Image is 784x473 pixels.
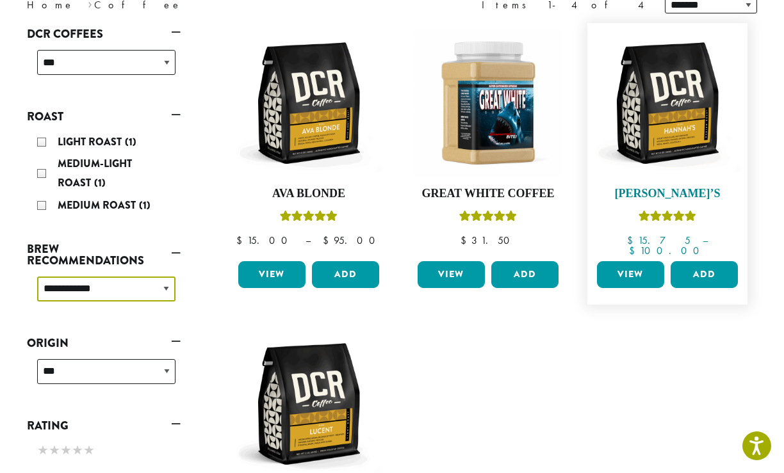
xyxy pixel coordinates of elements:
span: (1) [125,134,136,149]
span: Light Roast [58,134,125,149]
a: DCR Coffees [27,23,181,45]
span: $ [629,244,640,257]
h4: Great White Coffee [414,187,562,201]
a: Brew Recommendations [27,238,181,271]
a: Great White CoffeeRated 5.00 out of 5 $31.50 [414,29,562,256]
h4: [PERSON_NAME]’s [594,187,741,201]
bdi: 15.00 [236,234,293,247]
div: Rating [27,437,181,466]
h4: Ava Blonde [235,187,382,201]
img: Great_White_Ground_Espresso_2.png [414,29,562,177]
a: View [597,261,664,288]
div: Rated 5.00 out of 5 [459,209,517,228]
a: Origin [27,332,181,354]
span: ★ [49,441,60,460]
bdi: 31.50 [461,234,516,247]
div: DCR Coffees [27,45,181,90]
a: View [238,261,306,288]
div: Rated 5.00 out of 5 [280,209,338,228]
a: Rating [27,415,181,437]
button: Add [671,261,738,288]
bdi: 95.00 [323,234,381,247]
button: Add [312,261,379,288]
bdi: 100.00 [629,244,705,257]
div: Roast [27,127,181,222]
div: Origin [27,354,181,399]
span: Medium Roast [58,198,139,212]
span: $ [461,234,471,247]
span: ★ [60,441,72,460]
span: (1) [94,175,106,190]
a: Roast [27,106,181,127]
span: – [306,234,311,247]
bdi: 15.75 [627,234,690,247]
a: [PERSON_NAME]’sRated 5.00 out of 5 [594,29,741,256]
img: DCR-12oz-Hannahs-Stock-scaled.png [594,29,741,177]
div: Rated 5.00 out of 5 [639,209,696,228]
a: Ava BlondeRated 5.00 out of 5 [235,29,382,256]
span: (1) [139,198,151,212]
img: DCR-12oz-Ava-Blonde-Stock-scaled.png [235,29,382,177]
span: – [703,234,708,247]
span: $ [236,234,247,247]
button: Add [491,261,559,288]
span: ★ [83,441,95,460]
span: $ [323,234,334,247]
span: $ [627,234,638,247]
span: ★ [72,441,83,460]
div: Brew Recommendations [27,271,181,317]
a: View [418,261,485,288]
span: ★ [37,441,49,460]
span: Medium-Light Roast [58,156,132,190]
